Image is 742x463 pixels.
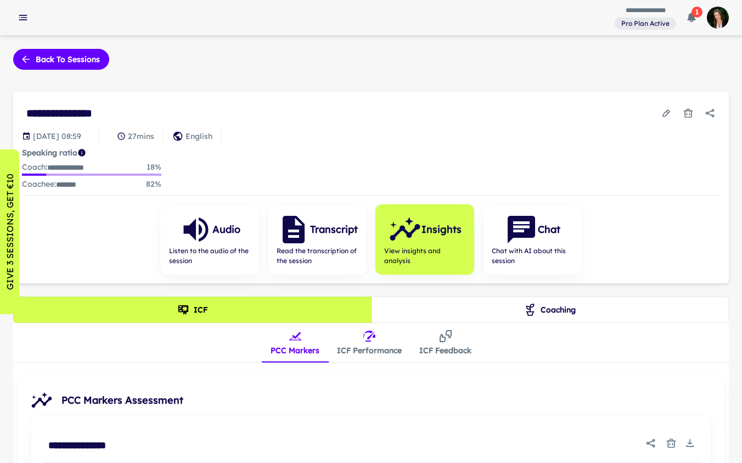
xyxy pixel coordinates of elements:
[678,103,698,123] button: Delete session
[268,204,367,275] button: TranscriptRead the transcription of the session
[538,222,560,237] h6: Chat
[656,103,676,123] button: Edit session
[421,222,462,237] h6: Insights
[160,204,259,275] button: AudioListen to the audio of the session
[13,297,729,323] div: theme selection
[615,16,676,30] a: View and manage your current plan and billing details.
[262,323,328,362] button: PCC Markers
[692,7,702,18] span: 1
[681,7,702,29] button: 1
[384,246,465,266] span: View insights and analysis
[277,246,358,266] span: Read the transcription of the session
[212,222,240,237] h6: Audio
[13,49,109,70] button: Back to sessions
[22,178,76,191] p: Coachee :
[185,130,212,142] p: English
[22,161,84,174] p: Coach :
[61,393,716,408] span: PCC Markers Assessment
[169,246,250,266] span: Listen to the audio of the session
[411,323,480,362] button: ICF Feedback
[262,323,480,362] div: insights tabs
[700,103,720,123] button: Share session
[615,18,676,29] span: View and manage your current plan and billing details.
[371,297,729,323] button: Coaching
[33,130,81,142] p: Session date
[147,161,161,174] p: 18 %
[22,148,77,158] strong: Speaking ratio
[375,204,474,275] button: InsightsView insights and analysis
[641,433,661,453] button: Share report
[310,222,358,237] h6: Transcript
[128,130,154,142] p: 27 mins
[617,19,674,29] span: Pro Plan Active
[492,246,573,266] span: Chat with AI about this session
[3,174,16,290] p: GIVE 3 SESSIONS, GET €10
[13,297,372,323] button: ICF
[77,148,86,157] svg: Coach/coachee ideal ratio of speaking is roughly 20:80. Mentor/mentee ideal ratio of speaking is ...
[663,435,679,451] button: Delete
[146,178,161,191] p: 82 %
[328,323,411,362] button: ICF Performance
[707,7,729,29] img: photoURL
[682,435,698,451] button: Download
[483,204,582,275] button: ChatChat with AI about this session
